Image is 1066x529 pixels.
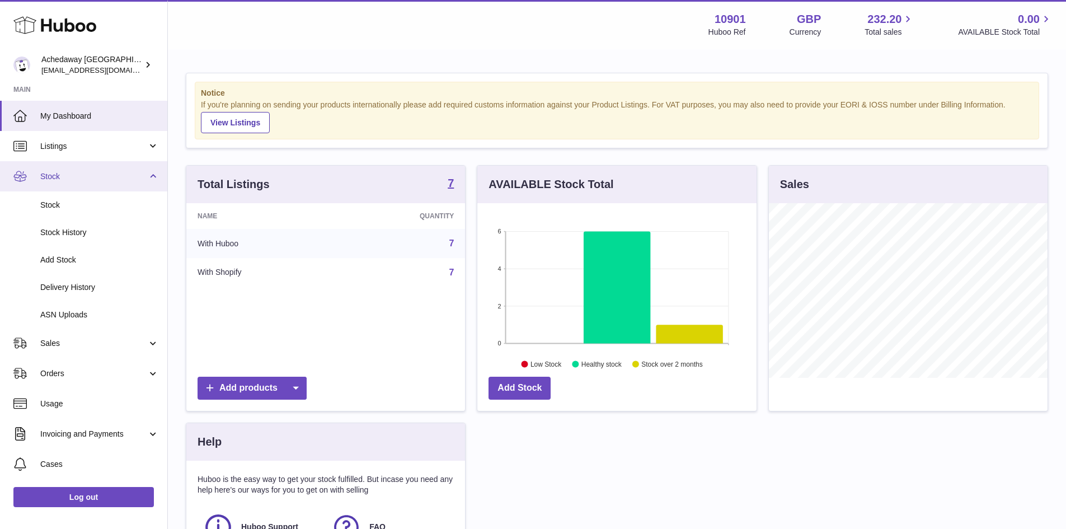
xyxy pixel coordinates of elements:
[448,177,454,189] strong: 7
[449,268,454,277] a: 7
[198,434,222,450] h3: Help
[449,238,454,248] a: 7
[865,27,914,38] span: Total sales
[40,200,159,210] span: Stock
[337,203,466,229] th: Quantity
[708,27,746,38] div: Huboo Ref
[790,27,821,38] div: Currency
[186,203,337,229] th: Name
[40,429,147,439] span: Invoicing and Payments
[498,265,501,272] text: 4
[198,377,307,400] a: Add products
[40,338,147,349] span: Sales
[498,302,501,309] text: 2
[715,12,746,27] strong: 10901
[797,12,821,27] strong: GBP
[498,228,501,235] text: 6
[530,360,562,368] text: Low Stock
[186,229,337,258] td: With Huboo
[489,377,551,400] a: Add Stock
[489,177,613,192] h3: AVAILABLE Stock Total
[40,282,159,293] span: Delivery History
[958,12,1053,38] a: 0.00 AVAILABLE Stock Total
[40,171,147,182] span: Stock
[198,474,454,495] p: Huboo is the easy way to get your stock fulfilled. But incase you need any help here's our ways f...
[40,368,147,379] span: Orders
[642,360,703,368] text: Stock over 2 months
[41,65,165,74] span: [EMAIL_ADDRESS][DOMAIN_NAME]
[41,54,142,76] div: Achedaway [GEOGRAPHIC_DATA]
[40,399,159,409] span: Usage
[1018,12,1040,27] span: 0.00
[865,12,914,38] a: 232.20 Total sales
[867,12,901,27] span: 232.20
[448,177,454,191] a: 7
[958,27,1053,38] span: AVAILABLE Stock Total
[13,487,154,507] a: Log out
[581,360,622,368] text: Healthy stock
[40,310,159,320] span: ASN Uploads
[201,88,1033,99] strong: Notice
[40,111,159,121] span: My Dashboard
[201,112,270,133] a: View Listings
[40,255,159,265] span: Add Stock
[40,227,159,238] span: Stock History
[498,340,501,347] text: 0
[780,177,809,192] h3: Sales
[40,141,147,152] span: Listings
[201,100,1033,133] div: If you're planning on sending your products internationally please add required customs informati...
[13,57,30,73] img: admin@newpb.co.uk
[198,177,270,192] h3: Total Listings
[40,459,159,470] span: Cases
[186,258,337,287] td: With Shopify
